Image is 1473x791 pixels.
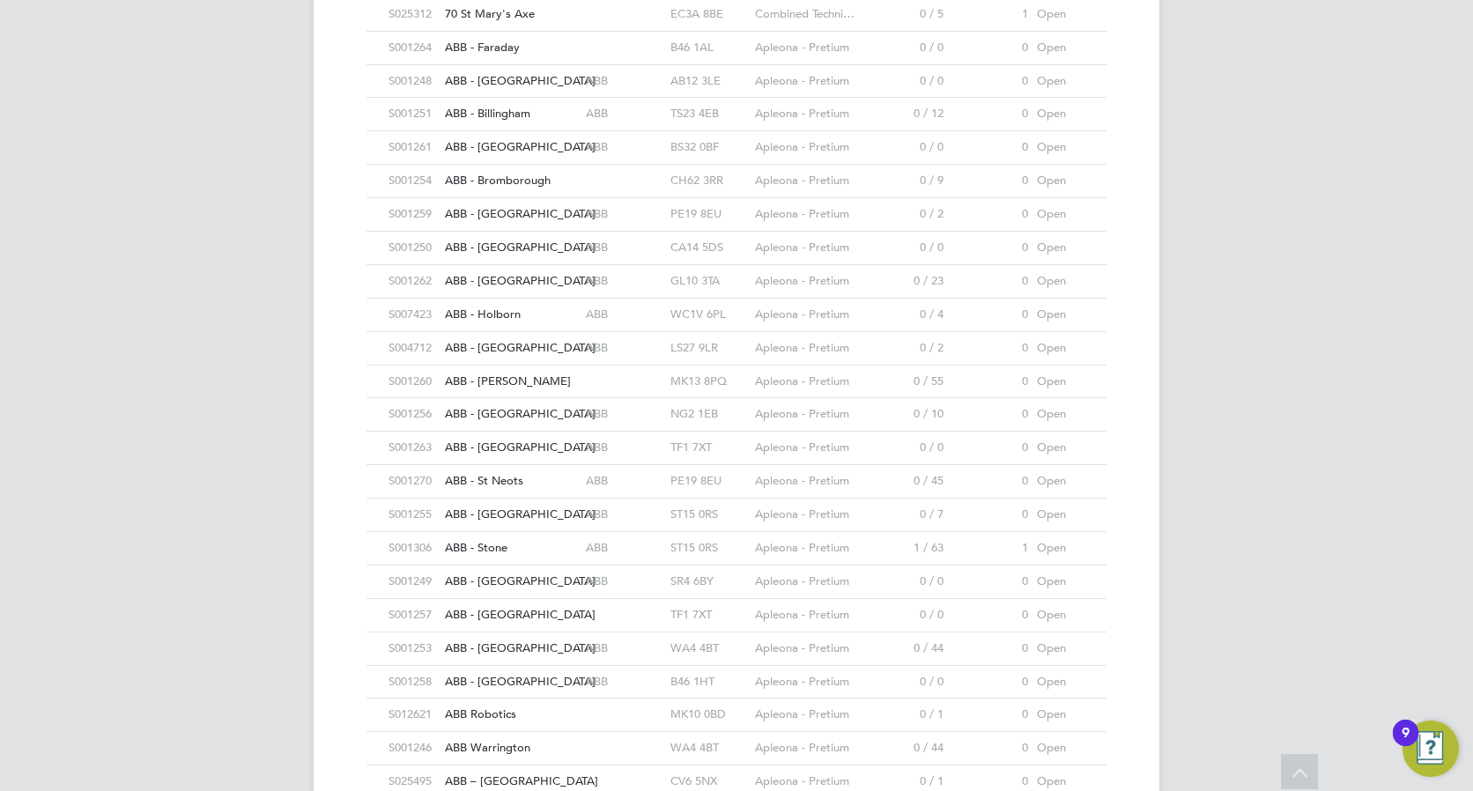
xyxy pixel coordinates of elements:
span: ABB - Stone [445,540,507,555]
span: Apleona - Pretium [755,40,849,55]
span: ABB - [GEOGRAPHIC_DATA] [445,139,596,154]
div: 0 [948,499,1033,531]
div: 0 [948,699,1033,731]
div: Open [1033,131,1089,164]
div: PE19 8EU [666,198,751,231]
div: 0 / 0 [863,432,948,464]
a: S001262ABB - [GEOGRAPHIC_DATA] ABBGL10 3TAApleona - Pretium0 / 230Open [384,264,1089,279]
span: ABB [586,473,608,488]
div: S001249 [384,566,440,598]
span: Apleona - Pretium [755,573,849,588]
div: Open [1033,366,1089,398]
div: 0 / 0 [863,65,948,98]
a: S001251ABB - Billingham ABBTS23 4EBApleona - Pretium0 / 120Open [384,97,1089,112]
span: ABB [586,106,608,121]
div: Open [1033,532,1089,565]
div: BS32 0BF [666,131,751,164]
span: ABB - St Neots [445,473,523,488]
div: Open [1033,165,1089,197]
div: 0 / 0 [863,666,948,699]
div: PE19 8EU [666,465,751,498]
div: Open [1033,299,1089,331]
span: Apleona - Pretium [755,307,849,322]
div: S001263 [384,432,440,464]
div: 0 / 55 [863,366,948,398]
a: S001259ABB - [GEOGRAPHIC_DATA] ABBPE19 8EUApleona - Pretium0 / 20Open [384,197,1089,212]
div: TS23 4EB [666,98,751,130]
span: ABB [586,674,608,689]
span: Apleona - Pretium [755,773,849,788]
span: ABB - [PERSON_NAME] [445,373,571,388]
span: ABB [586,307,608,322]
span: ABB - [GEOGRAPHIC_DATA] [445,573,596,588]
div: S001259 [384,198,440,231]
div: Open [1033,332,1089,365]
span: ABB – [GEOGRAPHIC_DATA] [445,773,598,788]
div: 0 [948,232,1033,264]
div: Open [1033,65,1089,98]
div: S001256 [384,398,440,431]
div: S001261 [384,131,440,164]
span: Apleona - Pretium [755,740,849,755]
div: 0 / 0 [863,566,948,598]
div: TF1 7XT [666,432,751,464]
span: Apleona - Pretium [755,273,849,288]
div: WA4 4BT [666,732,751,765]
div: 0 / 23 [863,265,948,298]
div: 0 [948,666,1033,699]
span: ABB [586,73,608,88]
div: Open [1033,732,1089,765]
div: WA4 4BT [666,632,751,665]
span: ABB [586,640,608,655]
div: Open [1033,232,1089,264]
div: TF1 7XT [666,599,751,632]
div: S001255 [384,499,440,531]
div: S001253 [384,632,440,665]
div: S001260 [384,366,440,398]
a: S007423ABB - Holborn ABBWC1V 6PLApleona - Pretium0 / 40Open [384,298,1089,313]
a: S001258ABB - [GEOGRAPHIC_DATA] ABBB46 1HTApleona - Pretium0 / 00Open [384,665,1089,680]
div: Open [1033,566,1089,598]
div: WC1V 6PL [666,299,751,331]
div: 0 [948,265,1033,298]
span: Apleona - Pretium [755,173,849,188]
div: 0 / 0 [863,232,948,264]
div: B46 1HT [666,666,751,699]
a: S001270ABB - St Neots ABBPE19 8EUApleona - Pretium0 / 450Open [384,464,1089,479]
div: 0 / 1 [863,699,948,731]
div: Open [1033,265,1089,298]
a: S001263ABB - [GEOGRAPHIC_DATA] ABBTF1 7XTApleona - Pretium0 / 00Open [384,431,1089,446]
a: S001254ABB - Bromborough CH62 3RRApleona - Pretium0 / 90Open [384,164,1089,179]
a: S001264ABB - Faraday B46 1ALApleona - Pretium0 / 00Open [384,31,1089,46]
span: ABB [586,573,608,588]
div: Open [1033,599,1089,632]
span: Combined Techni… [755,6,855,21]
a: S001250ABB - [GEOGRAPHIC_DATA] ABBCA14 5DSApleona - Pretium0 / 00Open [384,231,1089,246]
span: Apleona - Pretium [755,640,849,655]
span: Apleona - Pretium [755,240,849,255]
span: ABB - [GEOGRAPHIC_DATA] [445,206,596,221]
div: 0 [948,465,1033,498]
div: S001250 [384,232,440,264]
span: ABB [586,506,608,521]
span: ABB - [GEOGRAPHIC_DATA] [445,506,596,521]
div: 0 / 10 [863,398,948,431]
span: ABB - Billingham [445,106,530,121]
span: Apleona - Pretium [755,139,849,154]
div: 0 [948,32,1033,64]
div: S001251 [384,98,440,130]
div: ST15 0RS [666,532,751,565]
div: 0 / 44 [863,632,948,665]
div: 0 [948,65,1033,98]
span: ABB - [GEOGRAPHIC_DATA] [445,640,596,655]
div: CA14 5DS [666,232,751,264]
div: ST15 0RS [666,499,751,531]
span: ABB - Faraday [445,40,520,55]
div: S001258 [384,666,440,699]
button: Open Resource Center, 9 new notifications [1403,721,1459,777]
span: ABB - Holborn [445,307,521,322]
div: 0 / 12 [863,98,948,130]
span: ABB - [GEOGRAPHIC_DATA] [445,240,596,255]
span: Apleona - Pretium [755,706,849,721]
div: 1 / 63 [863,532,948,565]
